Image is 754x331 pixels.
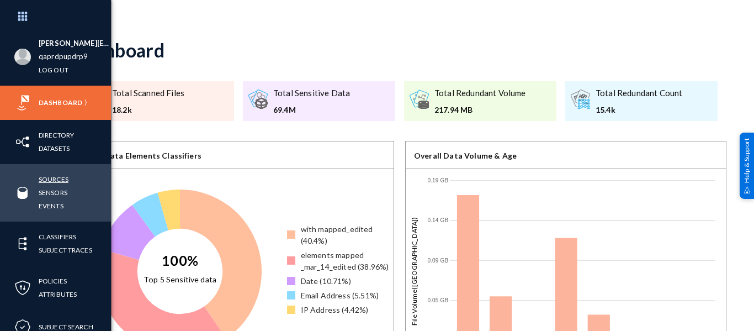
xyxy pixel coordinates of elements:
[39,142,70,155] a: Datasets
[14,134,31,150] img: icon-inventory.svg
[6,4,39,28] img: app launcher
[427,217,448,223] text: 0.14 GB
[39,244,92,256] a: Subject Traces
[39,64,68,76] a: Log out
[14,94,31,111] img: icon-risk-sonar.svg
[144,275,216,284] text: Top 5 Sensitive data
[112,87,184,99] div: Total Scanned Files
[596,104,682,115] div: 15.4k
[596,87,682,99] div: Total Redundant Count
[434,104,526,115] div: 217.94 MB
[39,275,67,287] a: Policies
[301,290,379,301] div: Email Address (5.51%)
[273,104,350,115] div: 69.4M
[162,252,199,269] text: 100%
[73,141,394,169] div: Top 5 Data Elements Classifiers
[301,223,394,246] div: with mapped_edited (40.4%)
[434,87,526,99] div: Total Redundant Volume
[39,37,111,50] li: [PERSON_NAME][EMAIL_ADDRESS][DOMAIN_NAME]
[14,49,31,65] img: blank-profile-picture.png
[39,50,88,63] a: qaprdpupdrp9
[39,186,67,199] a: Sensors
[14,280,31,296] img: icon-policies.svg
[14,235,31,252] img: icon-elements.svg
[301,275,351,287] div: Date (10.71%)
[427,257,448,263] text: 0.09 GB
[427,177,448,183] text: 0.19 GB
[410,217,418,325] text: File Volume([GEOGRAPHIC_DATA])
[14,185,31,201] img: icon-sources.svg
[427,297,448,303] text: 0.05 GB
[39,173,68,186] a: Sources
[301,304,369,316] div: IP Address (4.42%)
[301,249,394,272] div: elements mapped _mar_14_edited (38.96%)
[273,87,350,99] div: Total Sensitive Data
[406,141,726,169] div: Overall Data Volume & Age
[39,230,76,243] a: Classifiers
[112,104,184,115] div: 18.2k
[39,199,63,212] a: Events
[744,186,751,193] img: help_support.svg
[39,288,77,301] a: Attributes
[39,96,82,109] a: Dashboard
[740,132,754,198] div: Help & Support
[39,129,74,141] a: Directory
[73,39,164,61] div: Dashboard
